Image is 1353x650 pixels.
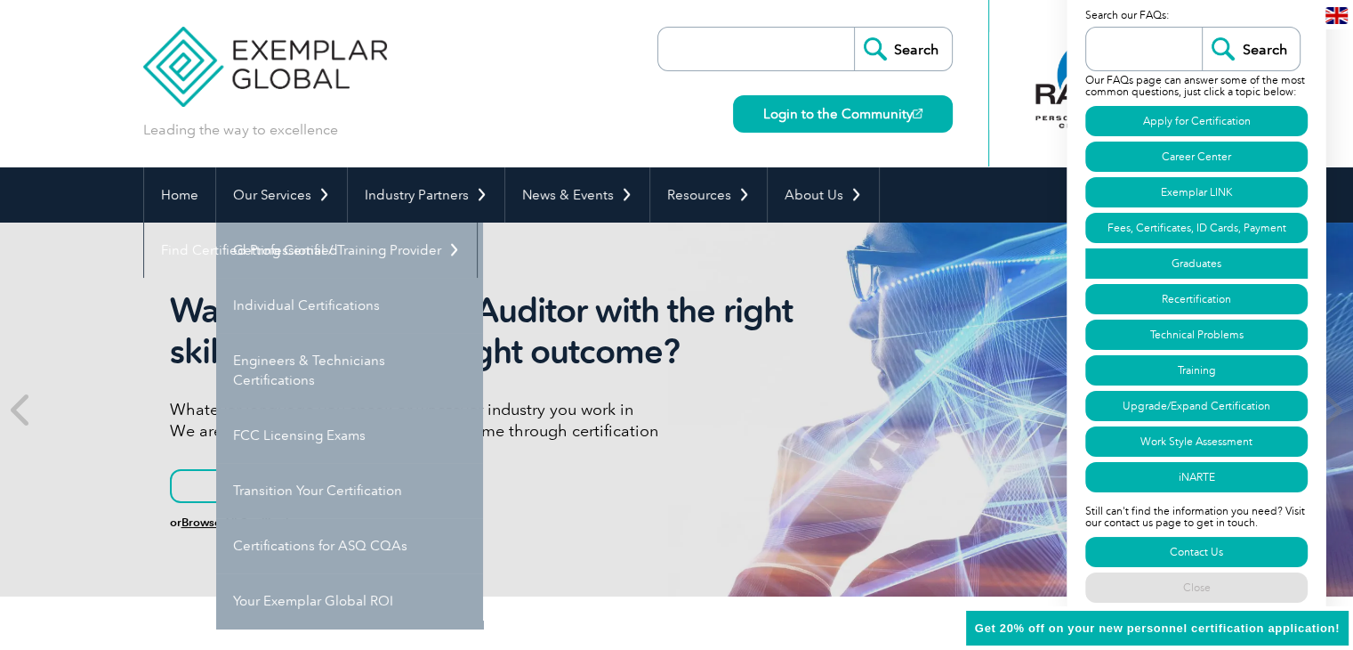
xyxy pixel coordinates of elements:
[216,167,347,223] a: Our Services
[650,167,767,223] a: Resources
[1085,142,1308,172] a: Career Center
[1085,573,1308,603] a: Close
[216,518,483,573] a: Certifications for ASQ CQAs
[144,223,477,278] a: Find Certified Professional / Training Provider
[1085,6,1308,27] p: Search our FAQs:
[170,290,837,372] h2: Want to be the right Auditor with the right skills to deliver the right outcome?
[733,95,953,133] a: Login to the Community
[216,333,483,408] a: Engineers & Technicians Certifications
[1085,320,1308,350] a: Technical Problems
[144,167,215,223] a: Home
[348,167,504,223] a: Industry Partners
[1202,28,1300,70] input: Search
[1085,537,1308,567] a: Contact Us
[143,120,338,140] p: Leading the way to excellence
[1085,427,1308,457] a: Work Style Assessment
[1085,495,1308,534] p: Still can't find the information you need? Visit our contact us page to get in touch.
[170,469,355,503] a: Learn More
[1085,391,1308,421] a: Upgrade/Expand Certification
[1085,248,1308,279] a: Graduates
[1085,213,1308,243] a: Fees, Certificates, ID Cards, Payment
[1085,355,1308,386] a: Training
[505,167,649,223] a: News & Events
[1325,7,1348,24] img: en
[216,278,483,333] a: Individual Certifications
[1085,462,1308,492] a: iNARTE
[854,28,952,70] input: Search
[216,463,483,518] a: Transition Your Certification
[170,516,837,529] h6: or
[1085,71,1308,103] p: Our FAQs page can answer some of the most common questions, just click a topic below:
[170,399,837,442] p: Whatever language you speak or whatever industry you work in We are here to support your desired ...
[216,408,483,463] a: FCC Licensing Exams
[216,573,483,629] a: Your Exemplar Global ROI
[975,622,1340,635] span: Get 20% off on your new personnel certification application!
[1085,106,1308,136] a: Apply for Certification
[913,109,922,118] img: open_square.png
[181,516,308,529] a: Browse All Certifications
[1085,284,1308,314] a: Recertification
[1085,177,1308,207] a: Exemplar LINK
[768,167,879,223] a: About Us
